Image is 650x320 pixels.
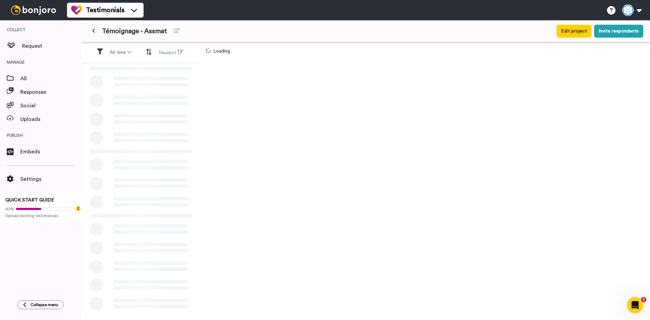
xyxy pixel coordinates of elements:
[641,297,646,302] span: 2
[22,42,81,50] span: Request
[102,26,167,36] span: Témoignage - Assmat
[20,88,81,96] span: Responses
[627,297,643,313] iframe: Intercom live chat
[5,206,14,212] span: 42%
[557,25,591,38] button: Edit project
[30,302,58,307] span: Collapse menu
[18,300,64,309] button: Collapse menu
[20,115,81,123] span: Uploads
[5,213,76,218] span: Upload existing testimonials
[71,5,82,16] img: tm-color.svg
[20,74,81,83] span: All
[106,46,135,59] button: All time
[20,148,81,156] span: Embeds
[8,5,59,15] img: bj-logo-header-white.svg
[86,5,125,15] span: Testimonials
[155,46,188,59] button: Newest
[20,102,81,110] span: Social
[20,175,81,183] span: Settings
[5,198,54,202] span: QUICK START GUIDE
[594,25,643,38] button: Invite respondents
[75,206,81,212] div: Tooltip anchor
